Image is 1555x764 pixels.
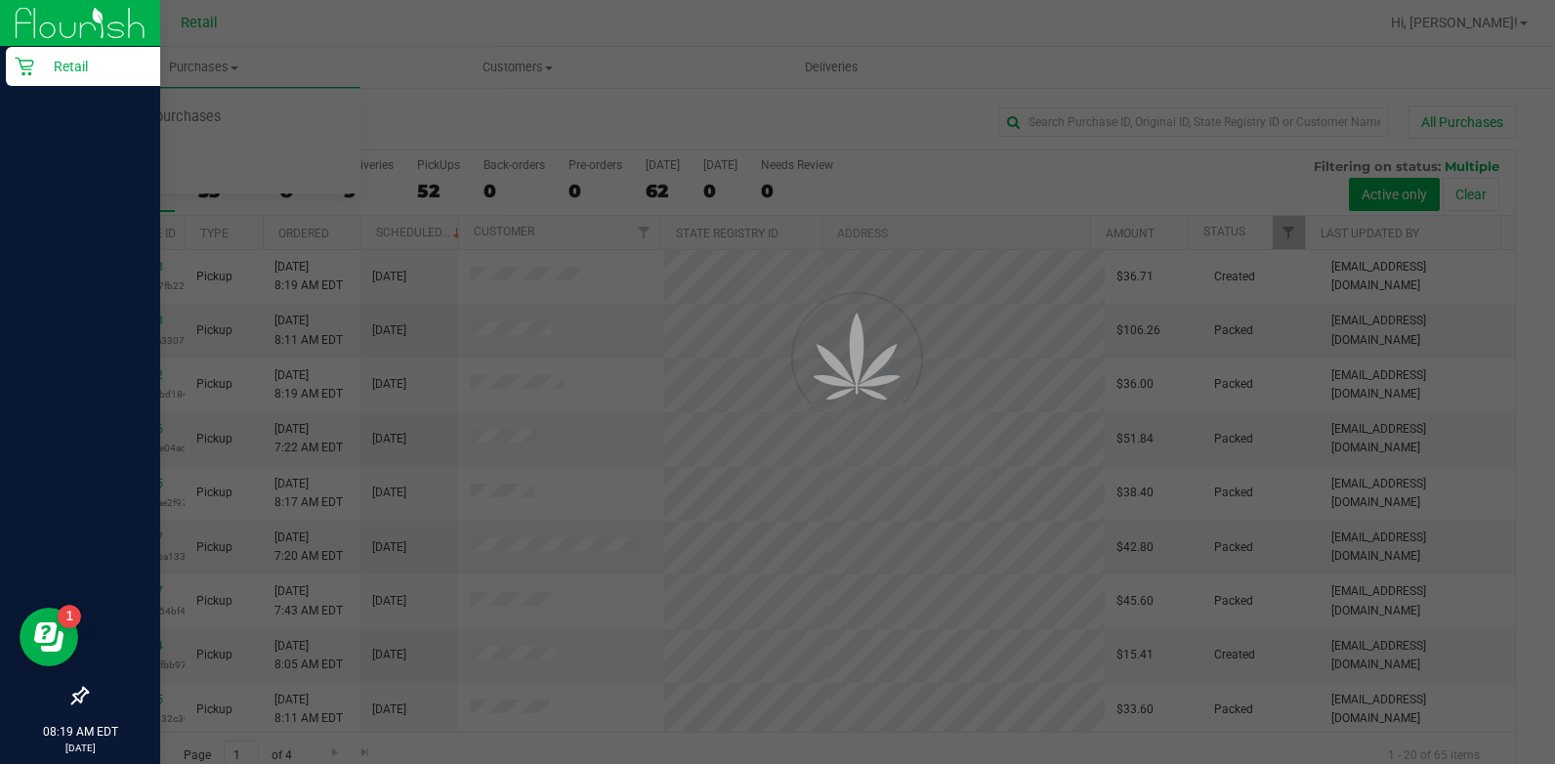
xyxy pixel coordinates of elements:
[58,605,81,628] iframe: Resource center unread badge
[9,723,151,741] p: 08:19 AM EDT
[9,741,151,755] p: [DATE]
[15,57,34,76] inline-svg: Retail
[20,608,78,666] iframe: Resource center
[34,55,151,78] p: Retail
